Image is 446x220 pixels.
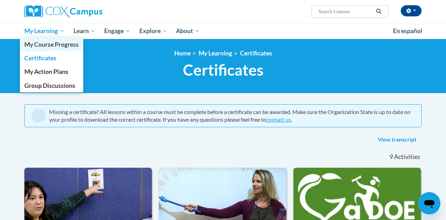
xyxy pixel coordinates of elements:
button: Account Settings [401,5,422,16]
a: About [172,23,205,39]
span: Certificates [24,54,56,62]
a: En español [389,24,427,38]
div: Missing a certificate? All lessons within a course must be complete before a certificate can be a... [49,108,414,123]
img: Cox Campus [24,5,102,18]
a: contact us [266,116,291,123]
span: Activities [394,153,420,161]
iframe: Button to launch messaging window [418,192,440,214]
span: Certificates [183,61,263,79]
span: My Learning [24,27,64,35]
a: Engage [100,23,135,39]
a: My Action Plans [20,65,83,78]
a: My Learning [199,50,232,57]
span: 9 [390,153,393,161]
div: Main menu [19,23,427,39]
span: About [176,27,200,35]
span: En español [393,27,422,35]
input: Search Courses [318,7,374,16]
a: Cox Campus [24,5,150,18]
span: My Course Progress [24,41,79,48]
a: Certificates [240,50,272,57]
span: Engage [104,27,130,35]
a: Certificates [20,51,83,65]
button: Search [374,7,384,16]
a: My Learning [20,23,69,39]
span: Group Discussions [24,82,75,89]
span: Explore [139,27,167,35]
span: My Action Plans [24,68,68,75]
span: Learn [74,27,95,35]
a: Learn [69,23,100,39]
a: My Course Progress [20,38,83,51]
a: Home [174,50,191,57]
a: Explore [135,23,172,39]
a: View transcript [372,134,422,145]
a: Group Discussions [20,79,83,92]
